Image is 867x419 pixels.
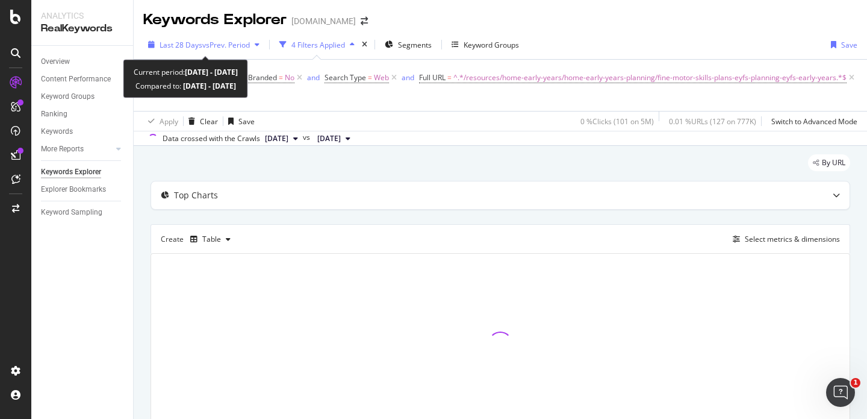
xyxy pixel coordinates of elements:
a: Keyword Groups [41,90,125,103]
div: Keywords Explorer [143,10,287,30]
span: No [285,69,294,86]
div: Compared to: [135,79,236,93]
a: Overview [41,55,125,68]
a: Keyword Sampling [41,206,125,219]
span: Search Type [325,72,366,83]
a: Ranking [41,108,125,121]
div: legacy label [808,154,850,171]
a: More Reports [41,143,113,156]
div: Select metrics & dimensions [745,234,840,244]
div: Table [202,236,221,243]
span: = [447,72,452,83]
span: ^.*/resources/home-early-years/home-early-years-planning/fine-motor-skills-plans-eyfs-planning-ey... [453,69,847,86]
div: Keywords Explorer [41,166,101,178]
button: Save [223,112,255,131]
iframe: Intercom live chat [826,378,855,407]
button: 4 Filters Applied [275,35,359,54]
span: By URL [822,159,845,166]
div: Keywords [41,125,73,138]
div: Ranking [41,108,67,121]
span: Segments [398,40,432,50]
div: Analytics [41,10,123,22]
div: Clear [200,116,218,127]
span: Is Branded [241,72,277,83]
button: and [307,72,320,83]
button: Segments [380,35,437,54]
div: 0.01 % URLs ( 127 on 777K ) [669,116,756,127]
button: Apply [143,112,178,131]
div: and [402,72,414,83]
b: [DATE] - [DATE] [185,67,238,77]
span: 2025 Oct. 11th [265,133,288,144]
span: vs Prev. Period [202,40,250,50]
button: Clear [184,112,218,131]
span: Web [374,69,389,86]
div: Data crossed with the Crawls [163,133,260,144]
a: Content Performance [41,73,125,86]
div: Keyword Sampling [41,206,102,219]
div: Keyword Groups [464,40,519,50]
a: Explorer Bookmarks [41,183,125,196]
span: = [368,72,372,83]
span: Full URL [419,72,446,83]
button: Table [185,230,235,249]
div: Current period: [134,65,238,79]
div: Overview [41,55,70,68]
div: Explorer Bookmarks [41,183,106,196]
div: 0 % Clicks ( 101 on 5M ) [580,116,654,127]
a: Keywords Explorer [41,166,125,178]
span: Last 28 Days [160,40,202,50]
button: Last 28 DaysvsPrev. Period [143,35,264,54]
button: Keyword Groups [447,35,524,54]
button: and [402,72,414,83]
div: and [307,72,320,83]
button: Select metrics & dimensions [728,232,840,247]
b: [DATE] - [DATE] [181,81,236,91]
span: = [279,72,283,83]
button: Save [826,35,857,54]
div: Apply [160,116,178,127]
div: times [359,39,370,51]
div: RealKeywords [41,22,123,36]
span: 2025 Sep. 13th [317,133,341,144]
span: vs [303,132,312,143]
button: [DATE] [260,131,303,146]
span: 1 [851,378,860,388]
div: Top Charts [174,189,218,201]
div: [DOMAIN_NAME] [291,15,356,27]
div: Keyword Groups [41,90,95,103]
div: Content Performance [41,73,111,86]
button: Switch to Advanced Mode [766,112,857,131]
div: Create [161,230,235,249]
a: Keywords [41,125,125,138]
div: More Reports [41,143,84,156]
div: Save [841,40,857,50]
div: 4 Filters Applied [291,40,345,50]
div: Switch to Advanced Mode [771,116,857,127]
button: [DATE] [312,131,355,146]
div: arrow-right-arrow-left [361,17,368,25]
div: Save [238,116,255,127]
